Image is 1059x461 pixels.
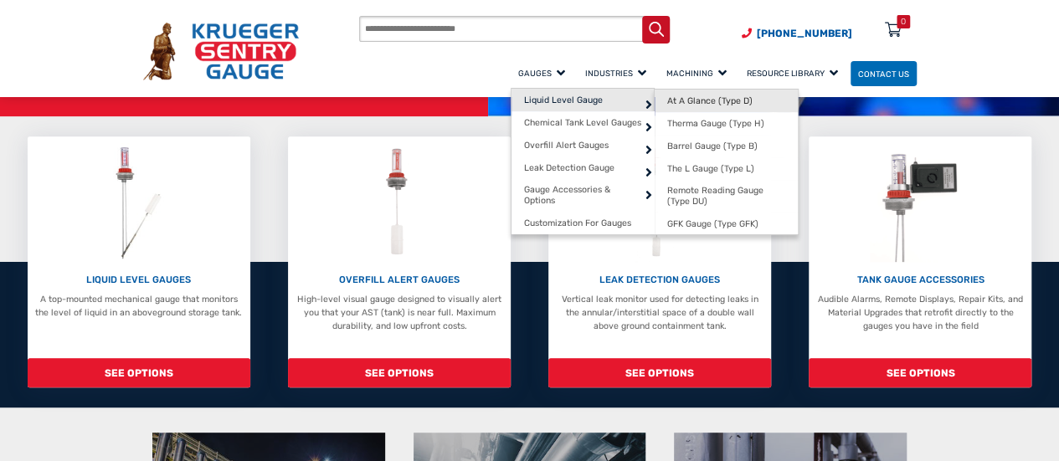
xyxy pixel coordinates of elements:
a: Contact Us [851,61,917,87]
img: Liquid Level Gauges [105,143,172,263]
img: Overfill Alert Gauges [372,143,427,263]
span: At A Glance (Type D) [667,95,753,106]
span: Chemical Tank Level Gauges [524,117,641,128]
a: Therma Gauge (Type H) [655,112,798,135]
a: Chemical Tank Level Gauges [512,111,655,134]
span: GFK Gauge (Type GFK) [667,218,758,229]
a: Phone Number (920) 434-8860 [742,26,852,41]
span: Machining [666,69,727,78]
span: SEE OPTIONS [809,358,1031,387]
span: Contact Us [858,69,909,78]
div: 0 [901,15,906,28]
span: Gauges [518,69,565,78]
a: Liquid Level Gauges LIQUID LEVEL GAUGES A top-mounted mechanical gauge that monitors the level of... [28,136,250,387]
span: SEE OPTIONS [28,358,250,387]
p: LIQUID LEVEL GAUGES [33,273,244,287]
span: Resource Library [747,69,838,78]
a: Resource Library [739,59,851,88]
a: Overfill Alert Gauges [512,134,655,156]
a: At A Glance (Type D) [655,90,798,112]
a: The L Gauge (Type L) [655,157,798,180]
span: SEE OPTIONS [288,358,511,387]
img: Tank Gauge Accessories [870,143,971,263]
a: Customization For Gauges [512,211,655,233]
p: TANK GAUGE ACCESSORIES [815,273,1026,287]
span: Industries [585,69,646,78]
span: Remote Reading Gauge (Type DU) [667,185,785,207]
span: SEE OPTIONS [548,358,771,387]
a: Remote Reading Gauge (Type DU) [655,180,798,212]
span: Gauge Accessories & Options [524,184,642,206]
p: LEAK DETECTION GAUGES [555,273,765,287]
a: Leak Detection Gauges LEAK DETECTION GAUGES Vertical leak monitor used for detecting leaks in the... [548,136,771,387]
a: Overfill Alert Gauges OVERFILL ALERT GAUGES High-level visual gauge designed to visually alert yo... [288,136,511,387]
span: Leak Detection Gauge [524,162,614,173]
span: Customization For Gauges [524,218,631,228]
p: High-level visual gauge designed to visually alert you that your AST (tank) is near full. Maximum... [295,293,505,332]
p: Audible Alarms, Remote Displays, Repair Kits, and Material Upgrades that retrofit directly to the... [815,293,1026,332]
a: Barrel Gauge (Type B) [655,135,798,157]
a: Machining [659,59,739,88]
a: Tank Gauge Accessories TANK GAUGE ACCESSORIES Audible Alarms, Remote Displays, Repair Kits, and M... [809,136,1031,387]
a: Gauge Accessories & Options [512,179,655,211]
a: Gauges [511,59,578,88]
p: OVERFILL ALERT GAUGES [295,273,505,287]
img: Krueger Sentry Gauge [143,23,299,80]
span: Therma Gauge (Type H) [667,118,764,129]
span: [PHONE_NUMBER] [757,28,852,39]
a: GFK Gauge (Type GFK) [655,212,798,234]
p: A top-mounted mechanical gauge that monitors the level of liquid in an aboveground storage tank. [33,293,244,320]
a: Leak Detection Gauge [512,156,655,179]
a: Liquid Level Gauge [512,89,655,111]
span: Liquid Level Gauge [524,95,603,105]
span: The L Gauge (Type L) [667,163,754,174]
a: Industries [578,59,659,88]
span: Overfill Alert Gauges [524,140,609,151]
p: Vertical leak monitor used for detecting leaks in the annular/interstitial space of a double wall... [555,293,765,332]
span: Barrel Gauge (Type B) [667,141,758,151]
